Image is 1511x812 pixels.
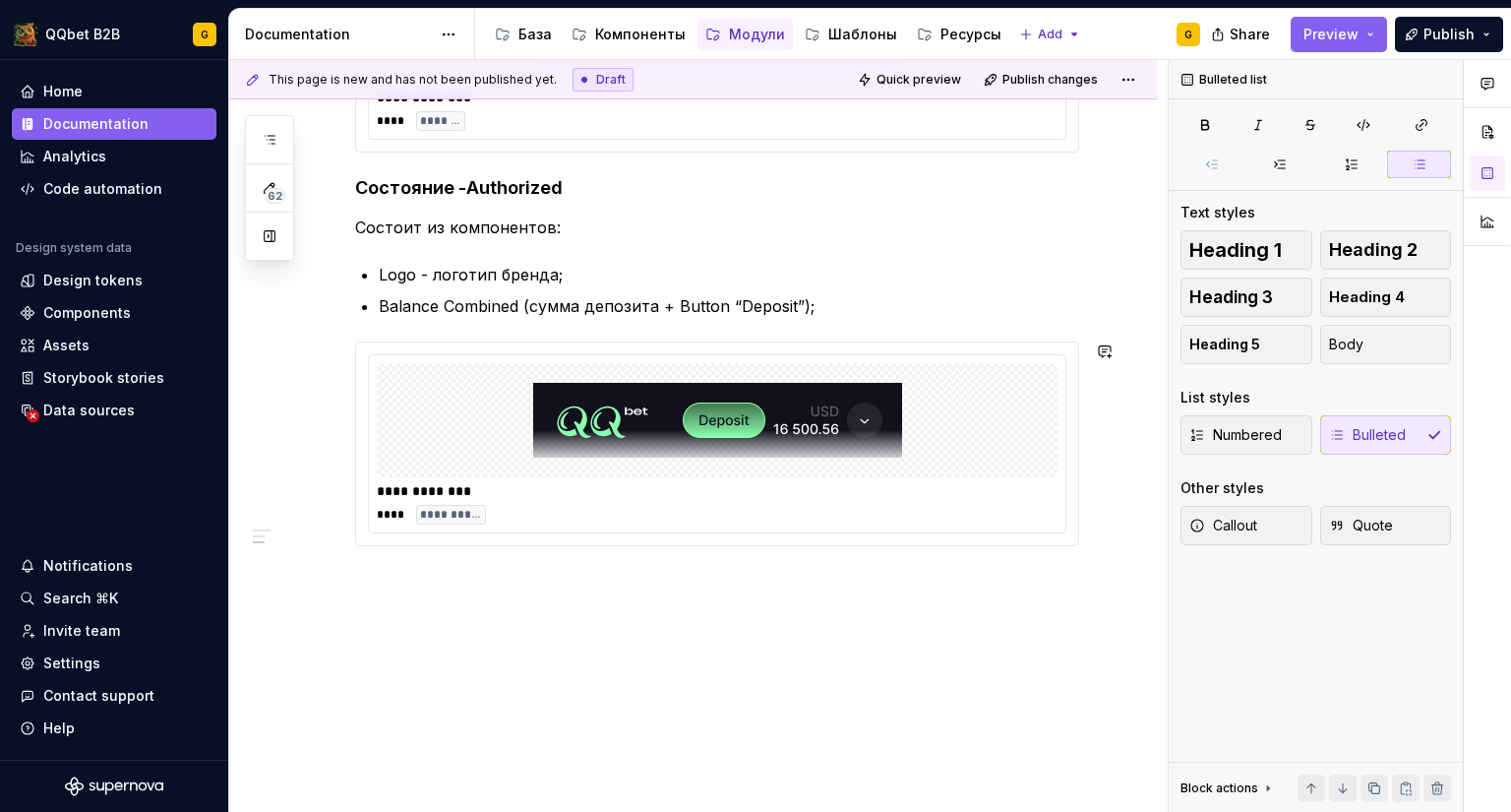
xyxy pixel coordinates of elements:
button: Share [1201,17,1283,52]
p: Состоит из компонентов: [355,216,1079,239]
h4: Authorized [355,176,1079,200]
div: Шаблоны [828,25,897,44]
span: Publish [1423,25,1475,44]
div: Help [43,718,75,738]
div: Analytics [43,147,106,166]
div: Page tree [487,15,1009,54]
button: Heading 2 [1320,230,1452,270]
img: 491028fe-7948-47f3-9fb2-82dab60b8b20.png [14,23,37,46]
button: Add [1013,21,1087,48]
div: Block actions [1180,781,1258,796]
span: Callout [1189,516,1257,535]
span: Quote [1329,516,1393,535]
a: Home [12,76,216,107]
a: Модули [697,19,793,50]
div: Text styles [1180,203,1255,222]
button: Notifications [12,550,216,582]
svg: Supernova Logo [65,777,163,796]
div: Design tokens [43,271,143,290]
button: Numbered [1180,415,1312,455]
a: Ресурсы [909,19,1009,50]
button: Help [12,713,216,744]
p: Balance Combined (сумма депозита + Button “Deposit”); [379,294,1079,318]
a: Code automation [12,173,216,205]
button: Contact support [12,680,216,712]
div: Ресурсы [940,25,1001,44]
a: Analytics [12,141,216,172]
a: Invite team [12,615,216,647]
div: Home [43,82,83,101]
a: Documentation [12,108,216,140]
span: Quick preview [876,72,961,88]
div: Search ⌘K [43,589,118,608]
div: Notifications [43,556,133,576]
button: Publish [1395,17,1503,52]
button: QQbet B2BG [4,13,224,55]
a: Design tokens [12,265,216,296]
div: Settings [43,654,100,673]
a: Assets [12,330,216,361]
button: Quote [1320,506,1452,545]
span: Add [1038,27,1062,42]
button: Body [1320,325,1452,364]
span: Heading 1 [1189,240,1282,260]
button: Heading 5 [1180,325,1312,364]
a: Шаблоны [797,19,905,50]
span: Heading 3 [1189,287,1273,307]
span: Publish changes [1002,72,1098,88]
a: Settings [12,648,216,679]
div: Компоненты [595,25,686,44]
a: Components [12,297,216,329]
div: Модули [729,25,785,44]
button: Quick preview [852,66,970,94]
span: Draft [596,72,626,88]
div: Contact support [43,686,154,706]
button: Heading 3 [1180,278,1312,317]
div: Assets [43,336,90,355]
button: Search ⌘K [12,583,216,614]
button: Heading 4 [1320,278,1452,317]
span: 62 [265,188,285,204]
span: Body [1329,335,1363,354]
button: Publish changes [978,66,1107,94]
a: Data sources [12,395,216,426]
div: База [518,25,552,44]
div: Storybook stories [43,368,164,388]
div: List styles [1180,388,1250,407]
span: Heading 2 [1329,240,1418,260]
div: Block actions [1180,775,1276,802]
span: Preview [1303,25,1359,44]
div: G [201,27,209,42]
span: Heading 5 [1189,335,1260,354]
div: Other styles [1180,478,1264,498]
div: Invite team [43,621,120,641]
span: Heading 4 [1329,287,1405,307]
button: Preview [1291,17,1387,52]
p: Logo - логотип бренда; [379,263,1079,286]
div: Design system data [16,240,132,256]
div: Components [43,303,131,323]
button: Callout [1180,506,1312,545]
div: Documentation [43,114,149,134]
a: База [487,19,560,50]
div: QQbet B2B [45,25,120,44]
span: Share [1230,25,1270,44]
span: This page is new and has not been published yet. [269,72,557,88]
a: Компоненты [564,19,694,50]
div: G [1184,27,1192,42]
div: Data sources [43,401,135,420]
span: Numbered [1189,425,1282,445]
div: Code automation [43,179,162,199]
div: Documentation [245,25,431,44]
a: Storybook stories [12,362,216,394]
strong: Состояние - [355,177,466,198]
button: Heading 1 [1180,230,1312,270]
